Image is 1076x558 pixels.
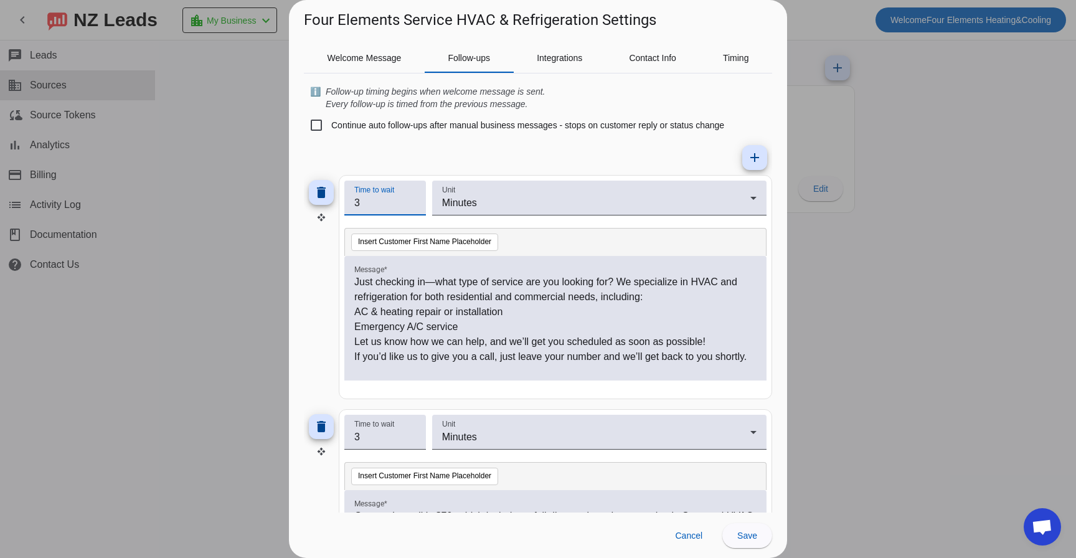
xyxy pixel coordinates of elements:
div: Open chat [1024,508,1061,546]
mat-label: Time to wait [354,420,394,428]
span: Contact Info [629,54,676,62]
p: Emergency A/C service [354,319,757,334]
button: Insert Customer First Name Placeholder [351,234,498,251]
span: Timing [723,54,749,62]
span: Minutes [442,432,477,442]
p: AC & heating repair or installation [354,305,757,319]
h1: Four Elements Service HVAC & Refrigeration Settings [304,10,656,30]
button: Save [722,523,772,548]
mat-label: Unit [442,420,455,428]
p: Our service call is $79, which includes a full diagnostic and system check. Seasonal HVAC mainten... [354,509,757,554]
mat-icon: delete [314,185,329,200]
mat-label: Unit [442,186,455,194]
span: Follow-ups [448,54,490,62]
mat-icon: add [747,150,762,165]
span: ℹ️ [310,85,321,110]
span: Cancel [675,531,702,541]
p: If you’d like us to give you a call, just leave your number and we’ll get back to you shortly. [354,349,757,364]
button: Cancel [665,523,712,548]
span: Welcome Message [328,54,402,62]
mat-icon: delete [314,419,329,434]
p: Let us know how we can help, and we’ll get you scheduled as soon as possible! [354,334,757,349]
button: Insert Customer First Name Placeholder [351,468,498,485]
p: Just checking in—what type of service are you looking for? We specialize in HVAC and refrigeratio... [354,275,757,305]
span: Minutes [442,197,477,208]
i: Follow-up timing begins when welcome message is sent. Every follow-up is timed from the previous ... [326,87,545,109]
label: Continue auto follow-ups after manual business messages - stops on customer reply or status change [329,119,724,131]
span: Integrations [537,54,582,62]
mat-label: Time to wait [354,186,394,194]
span: Save [737,531,757,541]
